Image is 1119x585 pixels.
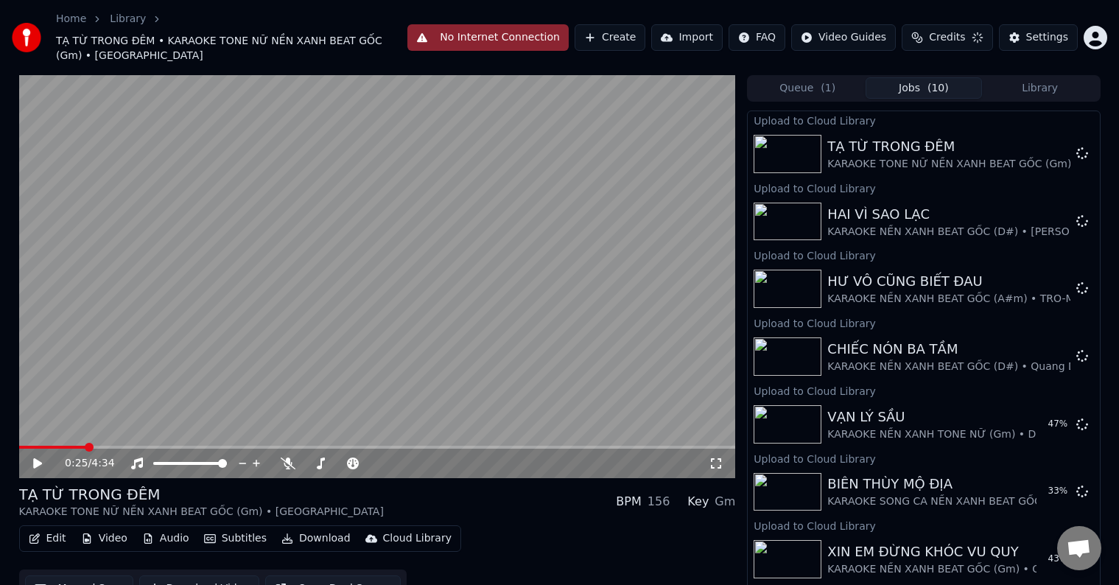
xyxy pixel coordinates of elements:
[748,382,1099,399] div: Upload to Cloud Library
[748,516,1099,534] div: Upload to Cloud Library
[1048,486,1070,497] div: 33 %
[65,456,88,471] span: 0:25
[748,111,1099,129] div: Upload to Cloud Library
[616,493,641,511] div: BPM
[383,531,452,546] div: Cloud Library
[276,528,357,549] button: Download
[19,484,384,505] div: TẠ TỪ TRONG ĐÊM
[982,77,1098,99] button: Library
[927,81,949,96] span: ( 10 )
[749,77,866,99] button: Queue
[827,225,1116,239] div: KARAOKE NỀN XANH BEAT GỐC (D#) • [PERSON_NAME]
[12,23,41,52] img: youka
[56,12,407,63] nav: breadcrumb
[827,204,1116,225] div: HAI VÌ SAO LẠC
[407,24,569,51] button: No Internet Connection
[110,12,146,27] a: Library
[827,542,1092,562] div: XIN EM ĐỪNG KHÓC VU QUY
[575,24,646,51] button: Create
[91,456,114,471] span: 4:34
[748,179,1099,197] div: Upload to Cloud Library
[729,24,785,51] button: FAQ
[75,528,133,549] button: Video
[198,528,273,549] button: Subtitles
[1026,30,1068,45] div: Settings
[1048,553,1070,565] div: 43 %
[1048,418,1070,430] div: 47 %
[827,562,1092,577] div: KARAOKE NỀN XANH BEAT GỐC (Gm) • QUANG LẬP
[1057,526,1101,570] div: Open chat
[65,456,100,471] div: /
[827,271,1098,292] div: HƯ VÔ CŨNG BIẾT ĐAU
[866,77,982,99] button: Jobs
[687,493,709,511] div: Key
[19,505,384,519] div: KARAOKE TONE NỮ NỀN XANH BEAT GỐC (Gm) • [GEOGRAPHIC_DATA]
[902,24,992,51] button: Credits
[748,314,1099,332] div: Upload to Cloud Library
[56,34,407,63] span: TẠ TỪ TRONG ĐÊM • KARAOKE TONE NỮ NỀN XANH BEAT GỐC (Gm) • [GEOGRAPHIC_DATA]
[23,528,72,549] button: Edit
[791,24,896,51] button: Video Guides
[648,493,670,511] div: 156
[715,493,735,511] div: Gm
[651,24,722,51] button: Import
[999,24,1078,51] button: Settings
[748,246,1099,264] div: Upload to Cloud Library
[929,30,965,45] span: Credits
[748,449,1099,467] div: Upload to Cloud Library
[821,81,835,96] span: ( 1 )
[56,12,86,27] a: Home
[827,292,1098,306] div: KARAOKE NỀN XANH BEAT GỐC (A#m) • TRO-MUSIC
[136,528,195,549] button: Audio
